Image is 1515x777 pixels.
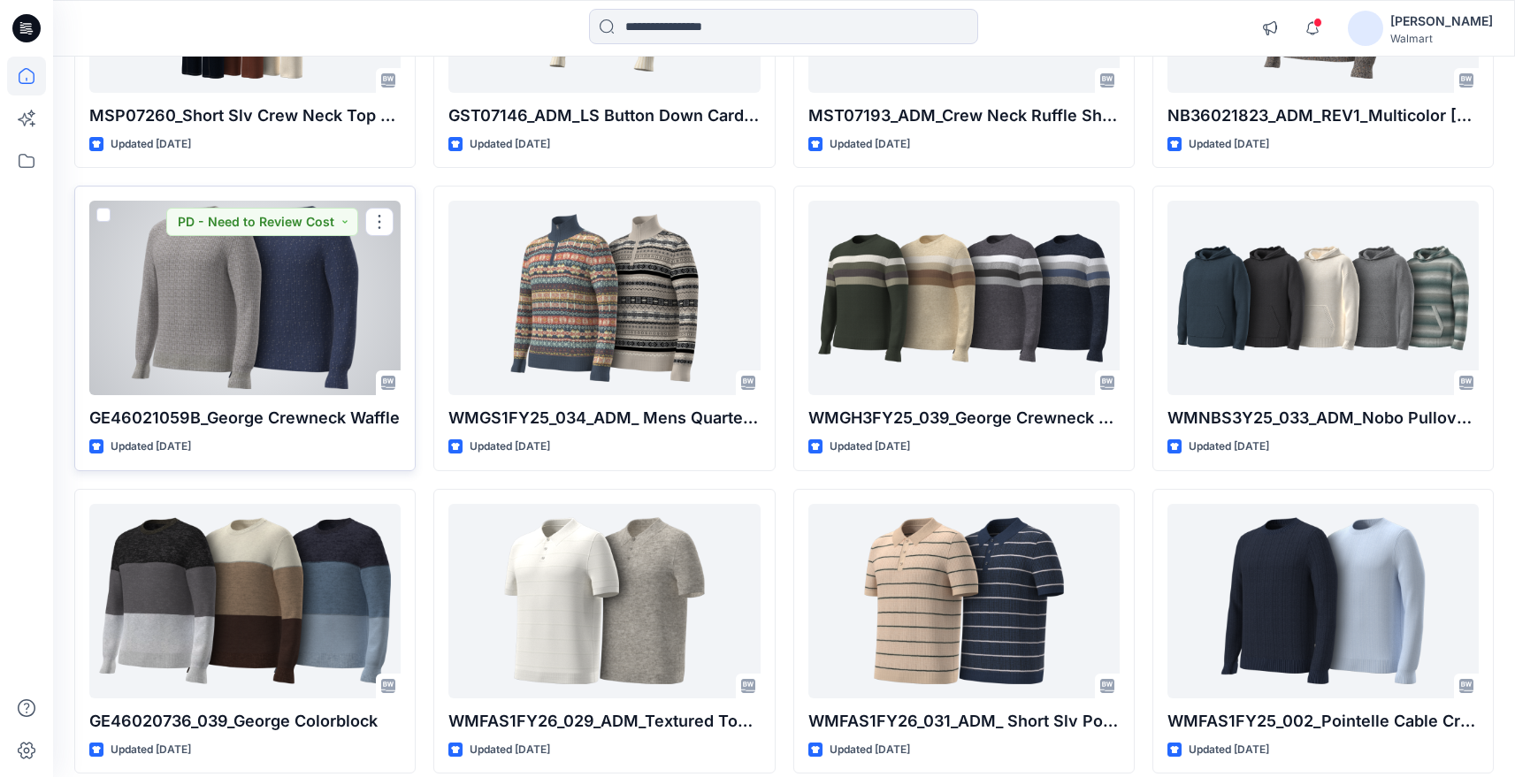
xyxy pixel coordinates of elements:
[470,438,550,456] p: Updated [DATE]
[111,741,191,759] p: Updated [DATE]
[89,709,401,734] p: GE46020736_039_George Colorblock
[1189,438,1269,456] p: Updated [DATE]
[448,103,760,128] p: GST07146_ADM_LS Button Down Cardie Flower1
[808,709,1120,734] p: WMFAS1FY26_031_ADM_ Short Slv Polo Collar
[111,438,191,456] p: Updated [DATE]
[808,406,1120,430] p: WMGH3FY25_039_George Crewneck Textured Stripe
[1167,201,1479,395] a: WMNBS3Y25_033_ADM_Nobo Pullover Hoodie
[470,741,550,759] p: Updated [DATE]
[448,504,760,698] a: WMFAS1FY26_029_ADM_Textured Tonal Stripe
[448,406,760,430] p: WMGS1FY25_034_ADM_ Mens Quarter Zip
[1167,504,1479,698] a: WMFAS1FY25_002_Pointelle Cable Crew
[89,504,401,698] a: GE46020736_039_George Colorblock
[808,201,1120,395] a: WMGH3FY25_039_George Crewneck Textured Stripe
[808,103,1120,128] p: MST07193_ADM_Crew Neck Ruffle Short Slv Sweater
[1167,406,1479,430] p: WMNBS3Y25_033_ADM_Nobo Pullover Hoodie
[448,201,760,395] a: WMGS1FY25_034_ADM_ Mens Quarter Zip
[1167,103,1479,128] p: NB36021823_ADM_REV1_Multicolor [PERSON_NAME]
[89,406,401,430] p: GE46021059B_George Crewneck Waffle
[1189,741,1269,759] p: Updated [DATE]
[1390,32,1493,45] div: Walmart
[1189,135,1269,154] p: Updated [DATE]
[830,135,910,154] p: Updated [DATE]
[1390,11,1493,32] div: [PERSON_NAME]
[808,504,1120,698] a: WMFAS1FY26_031_ADM_ Short Slv Polo Collar
[830,741,910,759] p: Updated [DATE]
[448,709,760,734] p: WMFAS1FY26_029_ADM_Textured Tonal Stripe
[1167,709,1479,734] p: WMFAS1FY25_002_Pointelle Cable Crew
[89,201,401,395] a: GE46021059B_George Crewneck Waffle
[470,135,550,154] p: Updated [DATE]
[830,438,910,456] p: Updated [DATE]
[1348,11,1383,46] img: avatar
[89,103,401,128] p: MSP07260_Short Slv Crew Neck Top Pant Set
[111,135,191,154] p: Updated [DATE]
